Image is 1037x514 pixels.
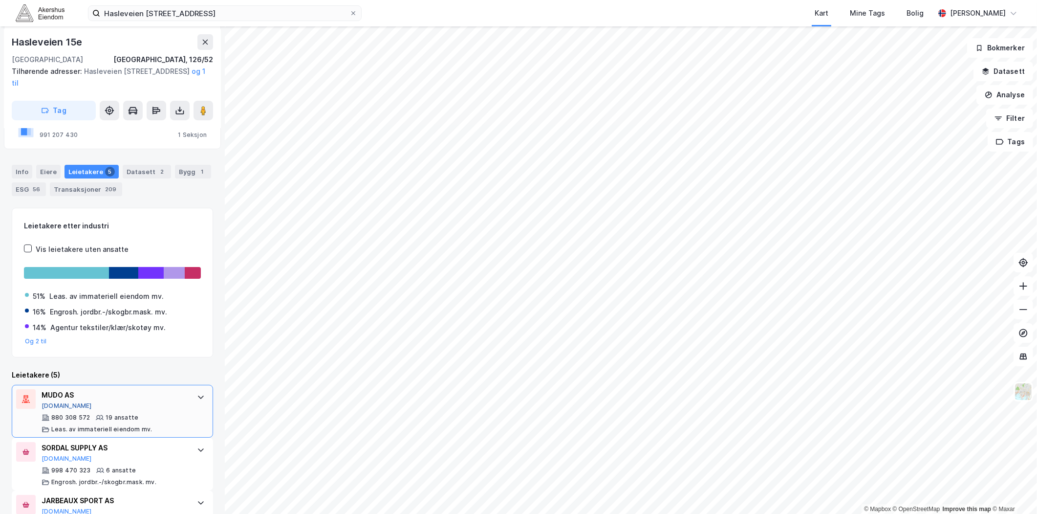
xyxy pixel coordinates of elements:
div: Bygg [175,165,211,179]
div: Leas. av immateriell eiendom mv. [51,425,152,433]
div: Eiere [36,165,61,179]
div: 56 [31,184,42,194]
div: 998 470 323 [51,467,90,474]
div: 6 ansatte [106,467,136,474]
div: Info [12,165,32,179]
div: 14% [33,322,46,334]
div: 209 [103,184,118,194]
div: 51% [33,291,45,302]
div: Leietakere (5) [12,369,213,381]
div: JARBEAUX SPORT AS [42,495,187,507]
img: akershus-eiendom-logo.9091f326c980b4bce74ccdd9f866810c.svg [16,4,65,22]
div: 2 [157,167,167,177]
div: ESG [12,182,46,196]
div: Kart [815,7,828,19]
img: Z [1014,382,1033,401]
button: Analyse [976,85,1033,105]
input: Søk på adresse, matrikkel, gårdeiere, leietakere eller personer [100,6,349,21]
div: 16% [33,306,46,318]
div: 1 [197,167,207,177]
div: Kontrollprogram for chat [988,467,1037,514]
div: Datasett [123,165,171,179]
div: 19 ansatte [106,414,138,422]
a: Improve this map [943,506,991,513]
button: Tag [12,101,96,120]
button: Datasett [973,62,1033,81]
div: Agentur tekstiler/klær/skotøy mv. [50,322,166,334]
div: 991 207 430 [40,131,78,139]
div: Hasleveien [STREET_ADDRESS] [12,66,205,89]
div: Engrosh. jordbr.-/skogbr.mask. mv. [51,478,156,486]
div: 880 308 572 [51,414,90,422]
div: Transaksjoner [50,182,122,196]
a: OpenStreetMap [893,506,940,513]
div: [GEOGRAPHIC_DATA] [12,54,83,66]
div: Bolig [907,7,924,19]
div: Engrosh. jordbr.-/skogbr.mask. mv. [50,306,167,318]
div: Leietakere etter industri [24,220,201,232]
div: 5 [105,167,115,177]
div: Hasleveien 15e [12,34,84,50]
div: 1 Seksjon [178,131,207,139]
div: Leas. av immateriell eiendom mv. [49,291,164,302]
button: [DOMAIN_NAME] [42,402,92,410]
div: Vis leietakere uten ansatte [36,244,129,255]
div: SORDAL SUPPLY AS [42,442,187,454]
div: [PERSON_NAME] [950,7,1006,19]
span: Tilhørende adresser: [12,67,84,75]
a: Mapbox [864,506,891,513]
div: MUDO AS [42,389,187,401]
div: [GEOGRAPHIC_DATA], 126/52 [113,54,213,66]
button: Tags [988,132,1033,152]
div: Leietakere [65,165,119,179]
button: Og 2 til [25,337,47,345]
div: Mine Tags [850,7,885,19]
button: [DOMAIN_NAME] [42,455,92,463]
iframe: Chat Widget [988,467,1037,514]
button: Filter [986,109,1033,128]
button: Bokmerker [967,38,1033,58]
